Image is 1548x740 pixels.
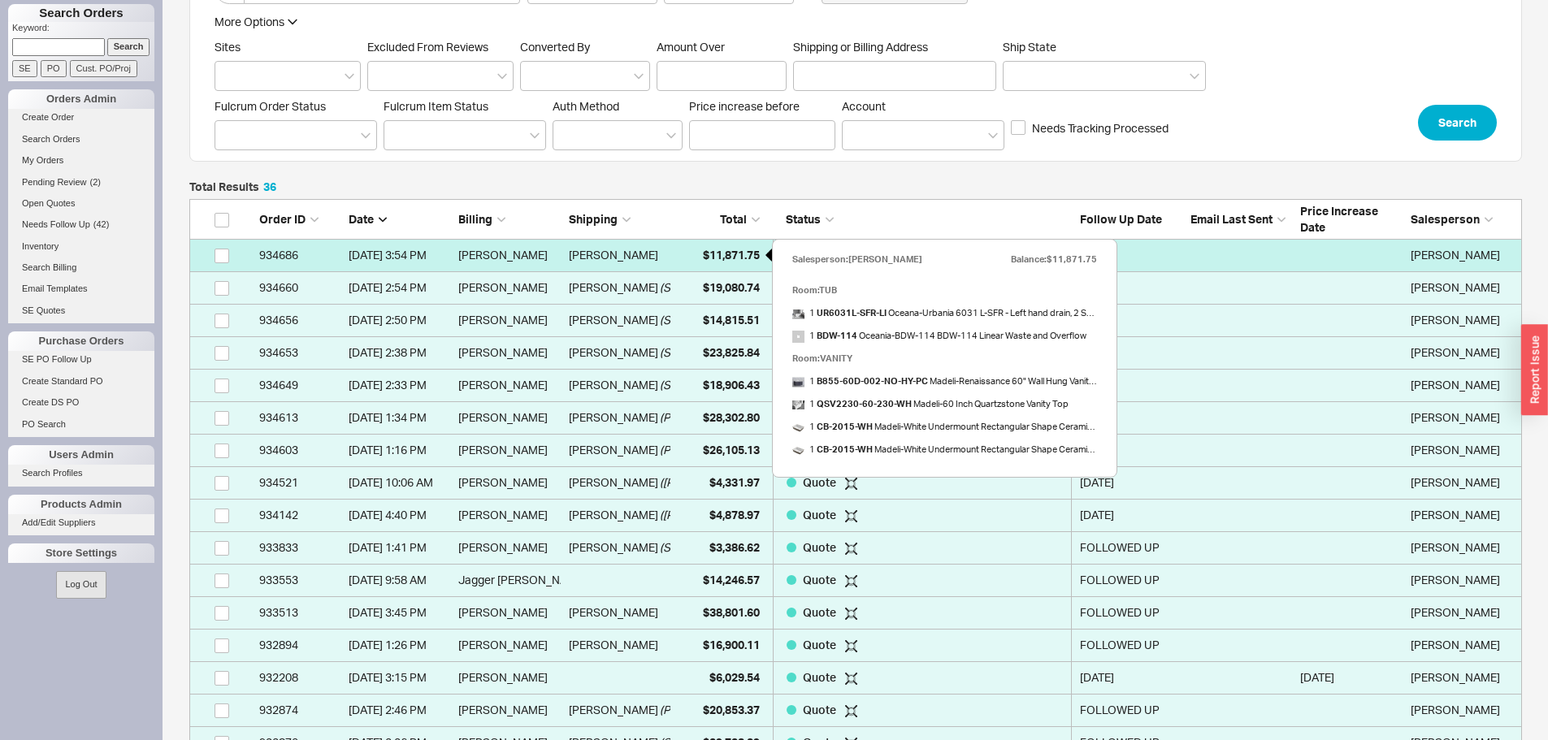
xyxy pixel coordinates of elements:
a: SE Quotes [8,302,154,319]
span: Follow Up Date [1080,212,1162,226]
span: Fulcrum Item Status [384,99,488,113]
span: $14,815.51 [703,313,760,327]
div: 934649 [259,369,340,401]
div: [PERSON_NAME] [458,271,561,304]
b: BDW-114 [817,330,857,341]
div: Store Settings [8,543,154,563]
div: 08/20/2025 [1080,401,1182,434]
a: Open Quotes [8,195,154,212]
input: Fulcrum Item Status [392,126,404,145]
input: Cust. PO/Proj [70,60,137,77]
div: [PERSON_NAME] [569,271,658,304]
div: Sephrina Martinez-Hall [1411,466,1513,499]
span: Quote [803,540,839,554]
span: Amount Over [657,40,787,54]
span: $4,878.97 [709,508,760,521]
span: Quote [803,638,839,651]
div: 934656 [259,304,340,336]
div: [PERSON_NAME] [458,596,561,629]
div: 8/18/25 1:34 PM [349,401,451,434]
a: 933553[DATE] 9:58 AMJagger [PERSON_NAME]$14,246.57Quote FOLLOWED UP[PERSON_NAME] [189,565,1522,597]
button: Search [1418,105,1497,141]
a: 934613[DATE] 1:34 PM[PERSON_NAME][PERSON_NAME](PBU - MET House II - Guralnik)$28,302.80Quote [DAT... [189,402,1522,435]
span: $23,825.84 [703,345,760,359]
div: More Options [215,14,284,30]
span: ( PBU - MET House l - Liftin ) [660,694,796,726]
h5: Total Results [189,181,276,193]
div: Room: VANITY [792,347,1097,370]
span: Status [786,212,821,226]
span: Quote [803,573,839,586]
input: Shipping or Billing Address [793,61,996,91]
span: Shipping [569,212,618,226]
div: [PERSON_NAME] [569,499,658,531]
div: [PERSON_NAME] [569,596,658,629]
div: [PERSON_NAME] [569,401,658,434]
span: $18,906.43 [703,378,760,392]
svg: open menu [634,73,644,80]
div: Jagger [PERSON_NAME] [458,564,561,596]
a: Search Profiles [8,465,154,482]
span: $19,080.74 [703,280,760,294]
span: $16,900.11 [703,638,760,651]
span: $11,871.75 [703,248,760,262]
div: Sephrina Martinez-Hall [1411,531,1513,564]
span: 36 [263,180,276,193]
span: Quote [803,508,839,521]
div: [PERSON_NAME] [569,239,658,271]
span: Billing [458,212,492,226]
a: 934649[DATE] 2:33 PM[PERSON_NAME][PERSON_NAME](SN - MET House l - Liftin)$18,906.43Quote [DATE][P... [189,370,1522,402]
div: 08/20/2025 [1080,239,1182,271]
div: FOLLOWED UP [1080,564,1182,596]
div: Total [679,211,760,227]
b: B855-60D-002-NO-HY-PC [817,375,928,387]
div: 934660 [259,271,340,304]
div: Status [773,211,1072,227]
div: Sephrina Martinez-Hall [1411,336,1513,369]
a: Pending Review(2) [8,174,154,191]
div: [PERSON_NAME] [458,694,561,726]
div: 08/20/2025 [1080,661,1182,694]
img: B855-60D_SA_SB__HY_QSV-WHITE_3PieceGen_30-Degrees_CarraraBG_nmuklv [792,376,804,388]
div: 934653 [259,336,340,369]
img: no_photo [792,331,804,343]
div: [PERSON_NAME] [569,694,658,726]
div: 08/20/2025 [1080,304,1182,336]
span: $38,801.60 [703,605,760,619]
span: ( 42 ) [93,219,110,229]
button: Log Out [56,571,106,598]
span: ( SN - MET House II - Guralnik ) [660,304,808,336]
div: Sephrina Martinez-Hall [1411,369,1513,401]
a: Email Templates [8,280,154,297]
div: 08/21/2025 [1080,499,1182,531]
div: Products Admin [8,495,154,514]
div: 934686 [259,239,340,271]
div: 932208 [259,661,340,694]
p: Keyword: [12,22,154,38]
a: Search Billing [8,259,154,276]
span: $28,302.80 [703,410,760,424]
span: ( PBU - MET House II - Guralnik ) [660,401,815,434]
div: [PERSON_NAME] [458,336,561,369]
div: 933553 [259,564,340,596]
a: 934686[DATE] 3:54 PM[PERSON_NAME][PERSON_NAME]$11,871.75Quote [DATE][PERSON_NAME] [189,240,1522,272]
a: 934142[DATE] 4:40 PM[PERSON_NAME][PERSON_NAME]([PERSON_NAME] POWDER RM)$4,878.97Quote [DATE][PERS... [189,500,1522,532]
img: 247860 [792,422,804,434]
div: 8/18/25 2:50 PM [349,304,451,336]
span: Order ID [259,212,306,226]
span: 1 Madeli - 60 Inch Quartzstone Vanity Top [792,392,1069,415]
div: [PERSON_NAME] [458,531,561,564]
span: Sites [215,40,241,54]
span: Quote [803,605,839,619]
div: 8/18/25 2:33 PM [349,369,451,401]
span: Date [349,212,374,226]
span: ( 2 ) [90,177,101,187]
div: 8/14/25 4:40 PM [349,499,451,531]
div: [PERSON_NAME] [569,531,658,564]
span: Auth Method [553,99,619,113]
div: Sephrina Martinez-Hall [1411,271,1513,304]
svg: open menu [497,73,507,80]
div: [PERSON_NAME] [569,629,658,661]
span: $20,853.37 [703,703,760,716]
div: 932894 [259,629,340,661]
